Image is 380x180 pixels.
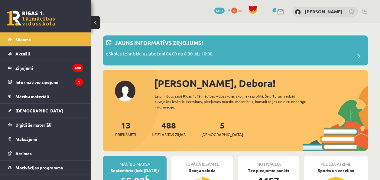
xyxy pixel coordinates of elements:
[201,132,243,138] span: [DEMOGRAPHIC_DATA]
[15,94,49,99] span: Mācību materiāli
[15,151,32,156] span: Atzīmes
[295,9,301,15] img: Debora Farbere
[115,132,136,138] span: Priekšmeti
[214,8,225,14] span: 4457
[8,61,83,75] a: Ziņojumi488
[15,132,83,146] legend: Maksājumi
[103,156,167,167] div: Mācību maksa
[238,8,242,12] span: xp
[214,8,230,12] a: 4457 mP
[152,120,186,138] a: 488Neizlasītās ziņas
[15,122,51,128] span: Digitālie materiāli
[154,76,368,91] div: [PERSON_NAME], Debora!
[305,8,343,15] a: [PERSON_NAME]
[171,156,233,167] div: Tuvākā ieskaite
[15,61,83,75] legend: Ziņojumi
[201,120,243,138] a: 5[DEMOGRAPHIC_DATA]
[8,118,83,132] a: Digitālie materiāli
[75,78,83,86] i: 1
[231,8,245,12] a: 0 xp
[15,37,31,42] span: Sākums
[73,64,83,72] i: 488
[304,167,368,174] div: Sports un veselība
[226,8,230,12] span: mP
[171,167,233,174] div: Spāņu valoda
[115,120,136,138] a: 13Priekšmeti
[15,165,63,170] span: Motivācijas programma
[238,167,299,174] div: Tev pieejamie punkti
[15,75,83,89] legend: Informatīvie ziņojumi
[106,38,365,62] a: Jauns informatīvs ziņojums! eSkolas tehniskie uzlabojumi 04.09 no 8:30 līdz 10:00.
[115,38,203,47] p: Jauns informatīvs ziņojums!
[8,161,83,175] a: Motivācijas programma
[8,89,83,103] a: Mācību materiāli
[155,93,314,110] div: Laipni lūgts savā Rīgas 1. Tālmācības vidusskolas skolnieka profilā. Šeit Tu vari redzēt tuvojošo...
[8,32,83,46] a: Sākums
[106,50,213,59] p: eSkolas tehniskie uzlabojumi 04.09 no 8:30 līdz 10:00.
[7,11,55,26] a: Rīgas 1. Tālmācības vidusskola
[103,167,167,174] div: Septembris (līdz [DATE])
[8,47,83,61] a: Aktuāli
[15,108,63,113] span: [DEMOGRAPHIC_DATA]
[238,156,299,167] div: Motivācija
[152,132,186,138] span: Neizlasītās ziņas
[8,75,83,89] a: Informatīvie ziņojumi1
[304,156,368,167] div: Pēdējā atzīme
[8,132,83,146] a: Maksājumi
[15,51,30,56] span: Aktuāli
[8,146,83,160] a: Atzīmes
[8,104,83,118] a: [DEMOGRAPHIC_DATA]
[231,8,237,14] span: 0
